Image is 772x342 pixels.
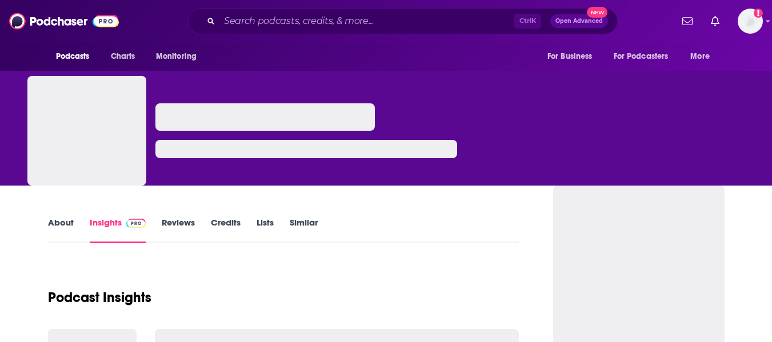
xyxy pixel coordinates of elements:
[682,46,724,67] button: open menu
[126,219,146,228] img: Podchaser Pro
[90,217,146,243] a: InsightsPodchaser Pro
[111,49,135,65] span: Charts
[48,289,151,306] h1: Podcast Insights
[539,46,607,67] button: open menu
[678,11,697,31] a: Show notifications dropdown
[690,49,710,65] span: More
[48,217,74,243] a: About
[738,9,763,34] span: Logged in as ABolliger
[547,49,593,65] span: For Business
[754,9,763,18] svg: Add a profile image
[587,7,607,18] span: New
[156,49,197,65] span: Monitoring
[614,49,669,65] span: For Podcasters
[738,9,763,34] img: User Profile
[514,14,541,29] span: Ctrl K
[290,217,318,243] a: Similar
[148,46,211,67] button: open menu
[706,11,724,31] a: Show notifications dropdown
[103,46,142,67] a: Charts
[211,217,241,243] a: Credits
[9,10,119,32] img: Podchaser - Follow, Share and Rate Podcasts
[257,217,274,243] a: Lists
[188,8,618,34] div: Search podcasts, credits, & more...
[550,14,608,28] button: Open AdvancedNew
[606,46,685,67] button: open menu
[48,46,105,67] button: open menu
[56,49,90,65] span: Podcasts
[738,9,763,34] button: Show profile menu
[555,18,603,24] span: Open Advanced
[219,12,514,30] input: Search podcasts, credits, & more...
[162,217,195,243] a: Reviews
